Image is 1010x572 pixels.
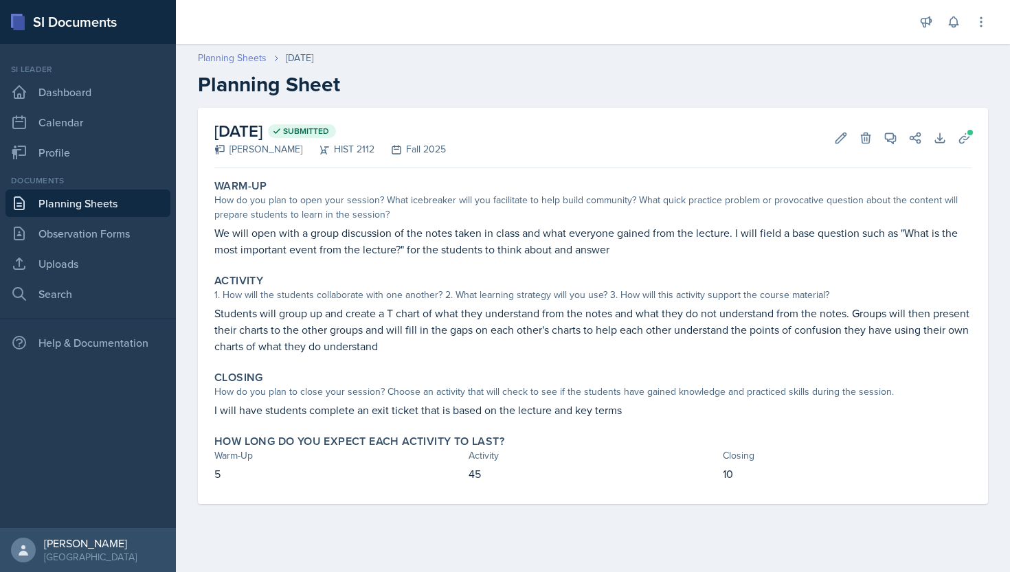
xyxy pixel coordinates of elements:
[5,280,170,308] a: Search
[723,466,972,482] p: 10
[286,51,313,65] div: [DATE]
[214,193,972,222] div: How do you plan to open your session? What icebreaker will you facilitate to help build community...
[44,550,137,564] div: [GEOGRAPHIC_DATA]
[214,448,463,463] div: Warm-Up
[198,51,267,65] a: Planning Sheets
[214,288,972,302] div: 1. How will the students collaborate with one another? 2. What learning strategy will you use? 3....
[5,108,170,136] a: Calendar
[44,536,137,550] div: [PERSON_NAME]
[214,466,463,482] p: 5
[214,225,972,258] p: We will open with a group discussion of the notes taken in class and what everyone gained from th...
[214,179,267,193] label: Warm-Up
[5,78,170,106] a: Dashboard
[5,190,170,217] a: Planning Sheets
[283,126,329,137] span: Submitted
[5,63,170,76] div: Si leader
[302,142,374,157] div: HIST 2112
[5,220,170,247] a: Observation Forms
[214,371,263,385] label: Closing
[5,250,170,277] a: Uploads
[214,435,504,448] label: How long do you expect each activity to last?
[723,448,972,463] div: Closing
[214,305,972,354] p: Students will group up and create a T chart of what they understand from the notes and what they ...
[214,274,263,288] label: Activity
[214,385,972,399] div: How do you plan to close your session? Choose an activity that will check to see if the students ...
[5,174,170,187] div: Documents
[214,402,972,418] p: I will have students complete an exit ticket that is based on the lecture and key terms
[5,139,170,166] a: Profile
[214,119,446,144] h2: [DATE]
[198,72,988,97] h2: Planning Sheet
[214,142,302,157] div: [PERSON_NAME]
[374,142,446,157] div: Fall 2025
[469,448,717,463] div: Activity
[469,466,717,482] p: 45
[5,329,170,356] div: Help & Documentation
